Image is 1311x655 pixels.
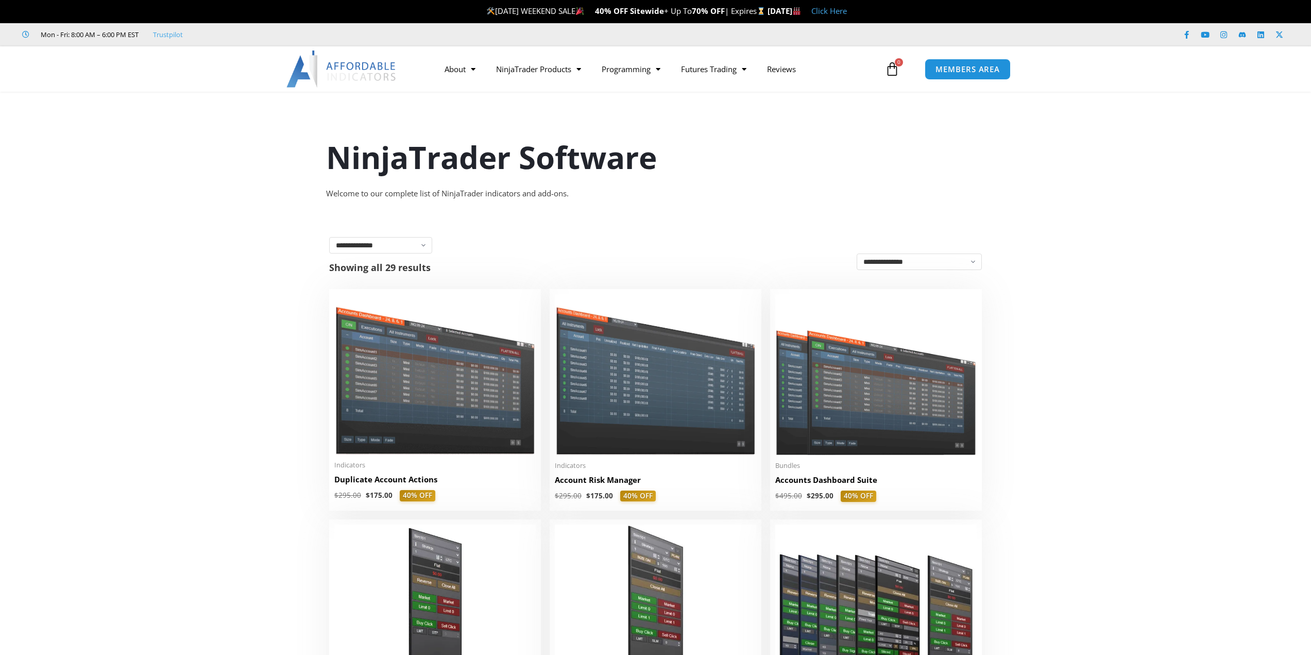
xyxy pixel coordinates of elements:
div: Welcome to our complete list of NinjaTrader indicators and add-ons. [326,187,985,201]
bdi: 295.00 [334,491,361,500]
a: Click Here [811,6,847,16]
bdi: 495.00 [775,491,802,500]
a: NinjaTrader Products [486,57,591,81]
img: Account Risk Manager [555,294,756,455]
h2: Account Risk Manager [555,475,756,485]
a: MEMBERS AREA [925,59,1011,80]
span: Mon - Fri: 8:00 AM – 6:00 PM EST [38,28,139,41]
span: 0 [895,58,903,66]
span: $ [366,491,370,500]
img: ⌛ [757,7,765,15]
span: 40% OFF [841,491,876,502]
a: Reviews [757,57,806,81]
nav: Menu [434,57,882,81]
span: $ [807,491,811,500]
h2: Accounts Dashboard Suite [775,475,977,485]
span: Bundles [775,461,977,470]
h2: Duplicate Account Actions [334,474,536,485]
bdi: 295.00 [807,491,833,500]
h1: NinjaTrader Software [326,136,985,179]
strong: [DATE] [768,6,801,16]
span: $ [586,491,590,500]
span: [DATE] WEEKEND SALE + Up To | Expires [486,6,767,16]
span: $ [555,491,559,500]
span: 40% OFF [620,491,656,502]
strong: 40% OFF Sitewide [595,6,664,16]
img: 🛠️ [487,7,495,15]
a: Account Risk Manager [555,475,756,491]
p: Showing all 29 results [329,263,431,272]
bdi: 295.00 [555,491,582,500]
a: Accounts Dashboard Suite [775,475,977,491]
bdi: 175.00 [366,491,393,500]
img: Accounts Dashboard Suite [775,294,977,455]
bdi: 175.00 [586,491,613,500]
a: Trustpilot [153,28,183,41]
img: LogoAI | Affordable Indicators – NinjaTrader [286,51,397,88]
span: $ [775,491,779,500]
span: Indicators [555,461,756,470]
a: Duplicate Account Actions [334,474,536,490]
a: 0 [870,54,915,84]
img: Duplicate Account Actions [334,294,536,455]
span: $ [334,491,338,500]
strong: 70% OFF [692,6,725,16]
a: Futures Trading [671,57,757,81]
span: 40% OFF [400,490,435,501]
span: MEMBERS AREA [935,65,1000,73]
select: Shop order [857,254,982,270]
img: 🎉 [576,7,584,15]
a: About [434,57,486,81]
span: Indicators [334,461,536,469]
img: 🏭 [793,7,801,15]
a: Programming [591,57,671,81]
